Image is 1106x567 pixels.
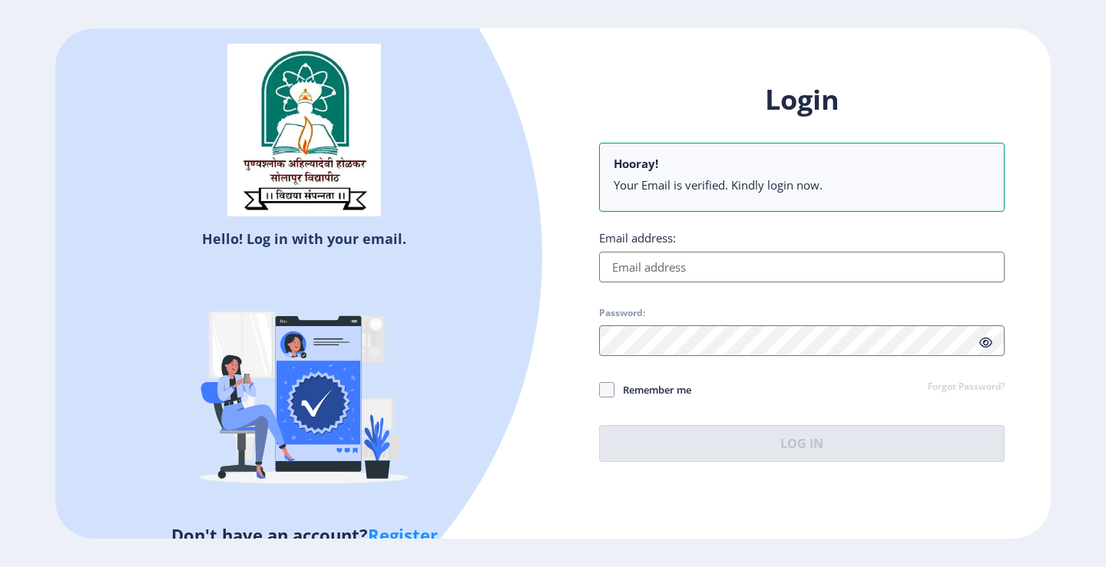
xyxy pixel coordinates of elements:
b: Hooray! [614,156,658,171]
a: Register [368,523,438,546]
input: Email address [599,252,1005,282]
label: Email address: [599,230,676,246]
button: Log In [599,425,1005,462]
li: Your Email is verified. Kindly login now. [614,177,990,193]
span: Remember me [614,381,691,399]
img: Verified-rafiki.svg [170,254,439,522]
label: Password: [599,307,645,319]
h1: Login [599,81,1005,118]
h5: Don't have an account? [67,522,541,547]
a: Forgot Password? [928,381,1005,394]
img: sulogo.png [227,44,381,217]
